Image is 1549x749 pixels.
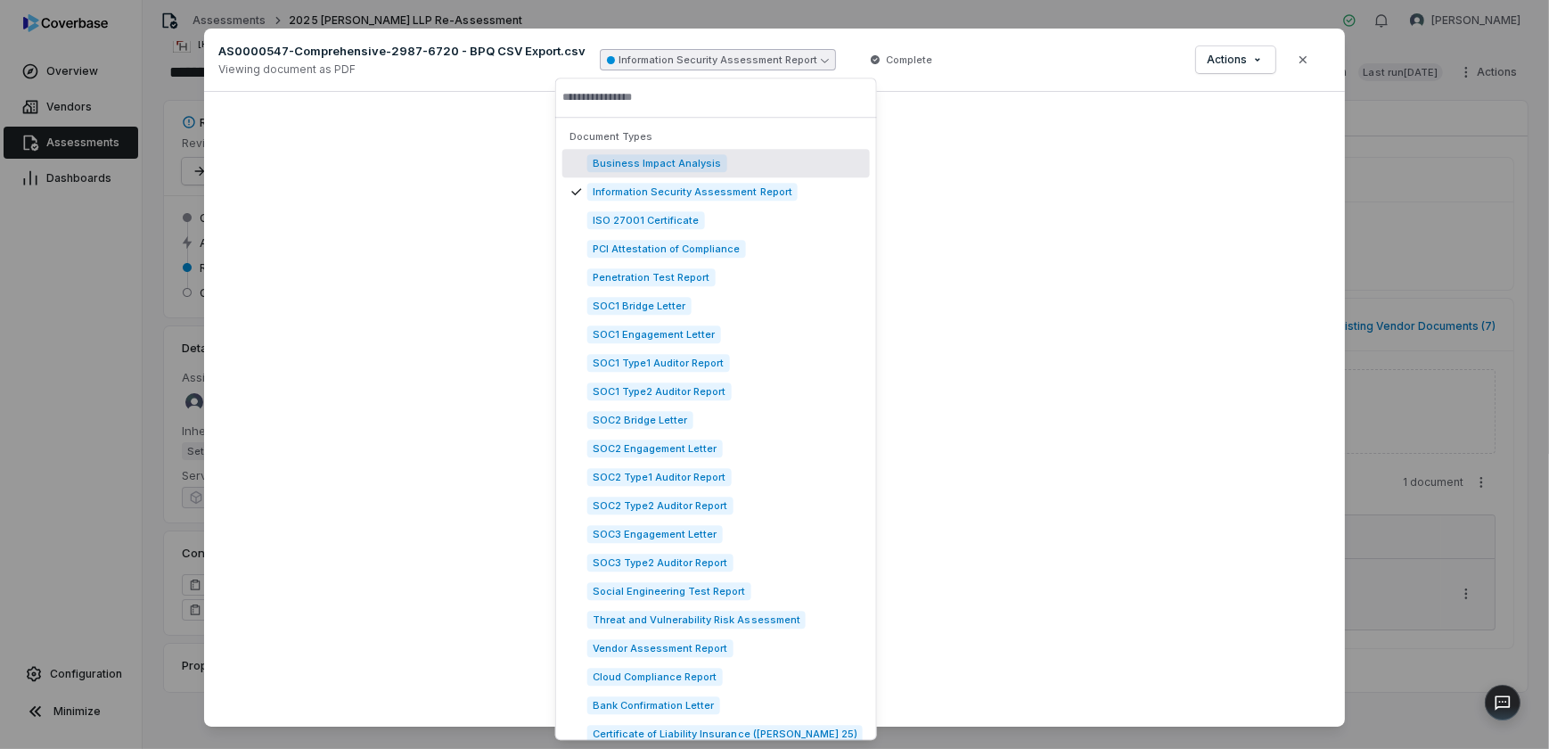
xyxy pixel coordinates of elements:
[587,696,720,714] span: Bank Confirmation Letter
[218,43,586,59] p: AS0000547-Comprehensive-2987-6720 - BPQ CSV Export.csv
[1196,46,1275,73] button: Actions
[587,268,716,286] span: Penetration Test Report
[587,325,721,343] span: SOC1 Engagement Letter
[587,611,806,629] span: Threat and Vulnerability Risk Assessment
[587,297,692,315] span: SOC1 Bridge Letter
[587,468,732,486] span: SOC2 Type1 Auditor Report
[587,440,723,457] span: SOC2 Engagement Letter
[886,53,932,67] span: Complete
[587,554,734,572] span: SOC3 Type2 Auditor Report
[587,183,798,201] span: Information Security Assessment Report
[587,240,746,258] span: PCI Attestation of Compliance
[587,411,693,429] span: SOC2 Bridge Letter
[587,639,734,657] span: Vendor Assessment Report
[587,582,751,600] span: Social Engineering Test Report
[587,211,705,229] span: ISO 27001 Certificate
[587,154,727,172] span: Business Impact Analysis
[587,354,730,372] span: SOC1 Type1 Auditor Report
[587,525,723,543] span: SOC3 Engagement Letter
[600,49,836,70] button: Information Security Assessment Report
[218,106,1331,712] iframe: Preview
[587,383,732,400] span: SOC1 Type2 Auditor Report
[1207,53,1247,67] span: Actions
[562,125,870,149] div: Document Types
[587,497,734,514] span: SOC2 Type2 Auditor Report
[587,725,863,743] span: Certificate of Liability Insurance ([PERSON_NAME] 25)
[587,668,723,686] span: Cloud Compliance Report
[218,62,586,77] p: Viewing document as PDF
